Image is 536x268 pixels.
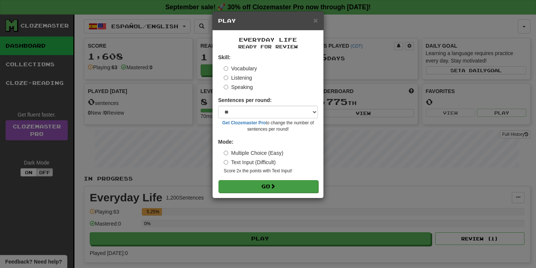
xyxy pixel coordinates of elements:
[313,16,318,25] span: ×
[224,74,252,82] label: Listening
[224,65,257,72] label: Vocabulary
[224,151,228,155] input: Multiple Choice (Easy)
[224,160,228,165] input: Text Input (Difficult)
[218,96,272,104] label: Sentences per round:
[224,85,228,89] input: Speaking
[218,44,318,50] small: Ready for Review
[224,83,253,91] label: Speaking
[239,36,297,43] span: Everyday Life
[224,168,318,174] small: Score 2x the points with Text Input !
[218,54,230,60] strong: Skill:
[313,16,318,24] button: Close
[218,139,233,145] strong: Mode:
[218,120,318,133] small: to change the number of sentences per round!
[218,17,318,25] h5: Play
[218,180,318,193] button: Go
[224,149,283,157] label: Multiple Choice (Easy)
[224,76,228,80] input: Listening
[222,120,266,125] a: Get Clozemaster Pro
[224,66,228,71] input: Vocabulary
[224,159,276,166] label: Text Input (Difficult)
